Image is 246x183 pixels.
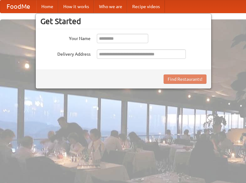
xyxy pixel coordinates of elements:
[127,0,165,13] a: Recipe videos
[36,0,58,13] a: Home
[40,34,91,42] label: Your Name
[94,0,127,13] a: Who we are
[40,17,207,26] h3: Get Started
[40,49,91,57] label: Delivery Address
[164,74,207,84] button: Find Restaurants!
[58,0,94,13] a: How it works
[0,0,36,13] a: FoodMe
